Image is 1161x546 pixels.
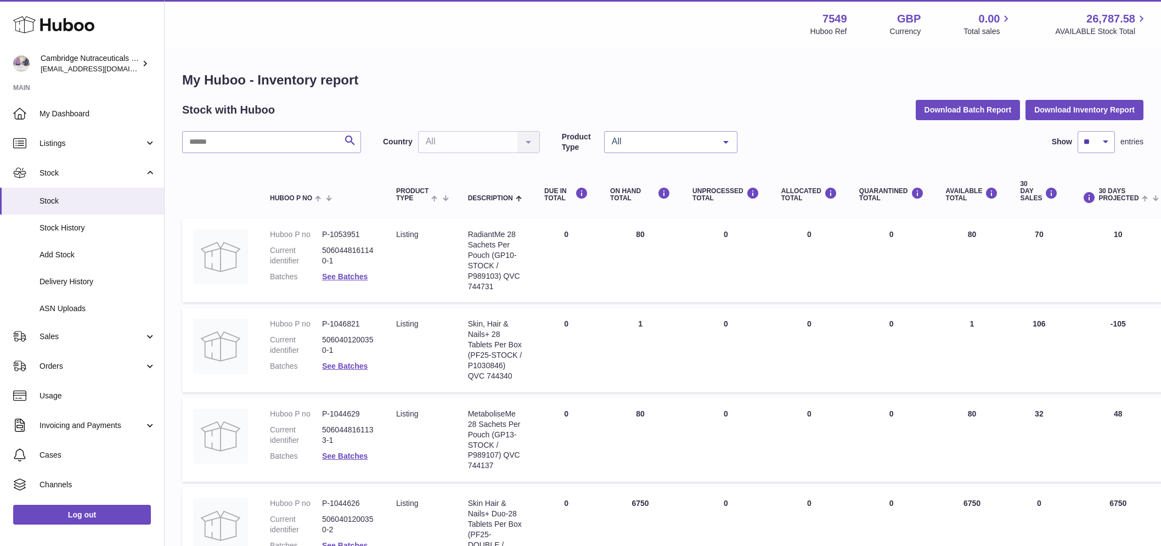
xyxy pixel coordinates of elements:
td: 80 [599,398,681,482]
dd: P-1044629 [322,409,374,419]
a: See Batches [322,452,368,460]
span: Product Type [396,188,429,202]
h2: Stock with Huboo [182,103,275,117]
span: My Dashboard [40,109,156,119]
img: product image [193,409,248,464]
span: listing [396,319,418,328]
span: 26,787.58 [1086,12,1135,26]
label: Country [383,137,413,147]
span: 0 [889,319,894,328]
dt: Batches [270,272,322,282]
a: 26,787.58 AVAILABLE Stock Total [1055,12,1148,37]
dt: Batches [270,451,322,461]
span: 0 [889,230,894,239]
td: 70 [1009,218,1069,302]
td: 80 [935,218,1010,302]
span: Cases [40,450,156,460]
span: Sales [40,331,144,342]
dt: Current identifier [270,335,322,356]
img: qvc@camnutra.com [13,55,30,72]
span: listing [396,230,418,239]
dt: Current identifier [270,425,322,446]
dd: 5060448161133-1 [322,425,374,446]
button: Download Batch Report [916,100,1021,120]
span: Usage [40,391,156,401]
div: Cambridge Nutraceuticals Ltd [41,53,139,74]
td: 0 [681,308,770,392]
td: 0 [770,308,848,392]
dt: Batches [270,361,322,371]
div: Currency [890,26,921,37]
div: ON HAND Total [610,187,670,202]
img: product image [193,229,248,284]
span: listing [396,409,418,418]
span: Stock [40,168,144,178]
span: Huboo P no [270,195,312,202]
span: listing [396,499,418,508]
span: Description [468,195,513,202]
strong: GBP [897,12,921,26]
div: AVAILABLE Total [946,187,999,202]
div: Skin, Hair & Nails+ 28 Tablets Per Box (PF25-STOCK / P1030846) QVC 744340 [468,319,522,381]
span: Orders [40,361,144,371]
td: 0 [770,218,848,302]
a: See Batches [322,362,368,370]
td: 80 [935,398,1010,482]
td: 1 [935,308,1010,392]
span: Channels [40,480,156,490]
strong: 7549 [822,12,847,26]
label: Show [1052,137,1072,147]
span: 0 [889,409,894,418]
span: Listings [40,138,144,149]
dd: P-1046821 [322,319,374,329]
span: Add Stock [40,250,156,260]
span: entries [1120,137,1143,147]
dt: Current identifier [270,245,322,266]
h1: My Huboo - Inventory report [182,71,1143,89]
span: Stock History [40,223,156,233]
a: 0.00 Total sales [963,12,1012,37]
span: Stock [40,196,156,206]
td: 0 [533,218,599,302]
td: 80 [599,218,681,302]
span: 0 [889,499,894,508]
td: 0 [770,398,848,482]
div: Huboo Ref [810,26,847,37]
span: 0.00 [979,12,1000,26]
dt: Huboo P no [270,229,322,240]
span: ASN Uploads [40,303,156,314]
button: Download Inventory Report [1025,100,1143,120]
td: 0 [681,218,770,302]
td: 0 [533,398,599,482]
dd: 5060448161140-1 [322,245,374,266]
img: product image [193,319,248,374]
div: UNPROCESSED Total [692,187,759,202]
span: All [609,136,715,147]
div: 30 DAY SALES [1020,181,1058,202]
span: AVAILABLE Stock Total [1055,26,1148,37]
div: MetaboliseMe 28 Sachets Per Pouch (GP13-STOCK / P989107) QVC 744137 [468,409,522,471]
div: RadiantMe 28 Sachets Per Pouch (GP10-STOCK / P989103) QVC 744731 [468,229,522,291]
dd: P-1044626 [322,498,374,509]
td: 0 [533,308,599,392]
dt: Huboo P no [270,409,322,419]
a: See Batches [322,272,368,281]
td: 1 [599,308,681,392]
dt: Huboo P no [270,498,322,509]
dd: P-1053951 [322,229,374,240]
td: 0 [681,398,770,482]
td: 32 [1009,398,1069,482]
span: Delivery History [40,277,156,287]
dt: Huboo P no [270,319,322,329]
label: Product Type [562,132,599,153]
a: Log out [13,505,151,525]
div: DUE IN TOTAL [544,187,588,202]
span: 30 DAYS PROJECTED [1098,188,1139,202]
dt: Current identifier [270,514,322,535]
div: ALLOCATED Total [781,187,837,202]
td: 106 [1009,308,1069,392]
dd: 5060401200350-1 [322,335,374,356]
dd: 5060401200350-2 [322,514,374,535]
span: [EMAIL_ADDRESS][DOMAIN_NAME] [41,64,161,73]
div: QUARANTINED Total [859,187,924,202]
